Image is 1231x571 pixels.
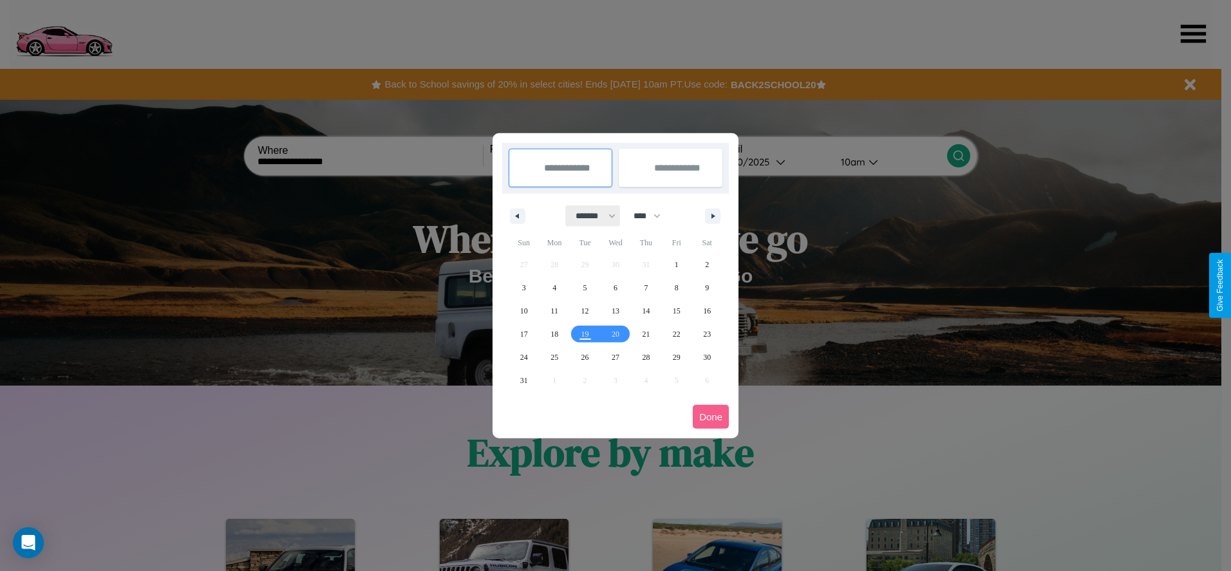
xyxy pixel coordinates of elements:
[570,346,600,369] button: 26
[539,346,569,369] button: 25
[631,323,661,346] button: 21
[703,299,711,323] span: 16
[692,276,722,299] button: 9
[642,299,650,323] span: 14
[600,299,630,323] button: 13
[703,346,711,369] span: 30
[570,323,600,346] button: 19
[550,299,558,323] span: 11
[612,346,619,369] span: 27
[661,276,691,299] button: 8
[509,232,539,253] span: Sun
[612,299,619,323] span: 13
[642,346,650,369] span: 28
[661,253,691,276] button: 1
[612,323,619,346] span: 20
[520,369,528,392] span: 31
[692,346,722,369] button: 30
[693,405,729,429] button: Done
[520,299,528,323] span: 10
[509,346,539,369] button: 24
[539,232,569,253] span: Mon
[600,276,630,299] button: 6
[661,323,691,346] button: 22
[570,232,600,253] span: Tue
[692,323,722,346] button: 23
[600,232,630,253] span: Wed
[581,299,589,323] span: 12
[550,323,558,346] span: 18
[550,346,558,369] span: 25
[522,276,526,299] span: 3
[520,346,528,369] span: 24
[539,323,569,346] button: 18
[631,346,661,369] button: 28
[675,276,679,299] span: 8
[539,299,569,323] button: 11
[600,323,630,346] button: 20
[642,323,650,346] span: 21
[673,346,681,369] span: 29
[520,323,528,346] span: 17
[581,346,589,369] span: 26
[600,346,630,369] button: 27
[509,299,539,323] button: 10
[509,276,539,299] button: 3
[631,232,661,253] span: Thu
[673,323,681,346] span: 22
[570,299,600,323] button: 12
[539,276,569,299] button: 4
[673,299,681,323] span: 15
[692,253,722,276] button: 2
[583,276,587,299] span: 5
[509,369,539,392] button: 31
[675,253,679,276] span: 1
[631,276,661,299] button: 7
[581,323,589,346] span: 19
[1216,259,1225,312] div: Give Feedback
[705,276,709,299] span: 9
[705,253,709,276] span: 2
[692,299,722,323] button: 16
[13,527,44,558] div: Open Intercom Messenger
[631,299,661,323] button: 14
[570,276,600,299] button: 5
[614,276,617,299] span: 6
[644,276,648,299] span: 7
[661,232,691,253] span: Fri
[509,323,539,346] button: 17
[552,276,556,299] span: 4
[661,346,691,369] button: 29
[703,323,711,346] span: 23
[692,232,722,253] span: Sat
[661,299,691,323] button: 15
